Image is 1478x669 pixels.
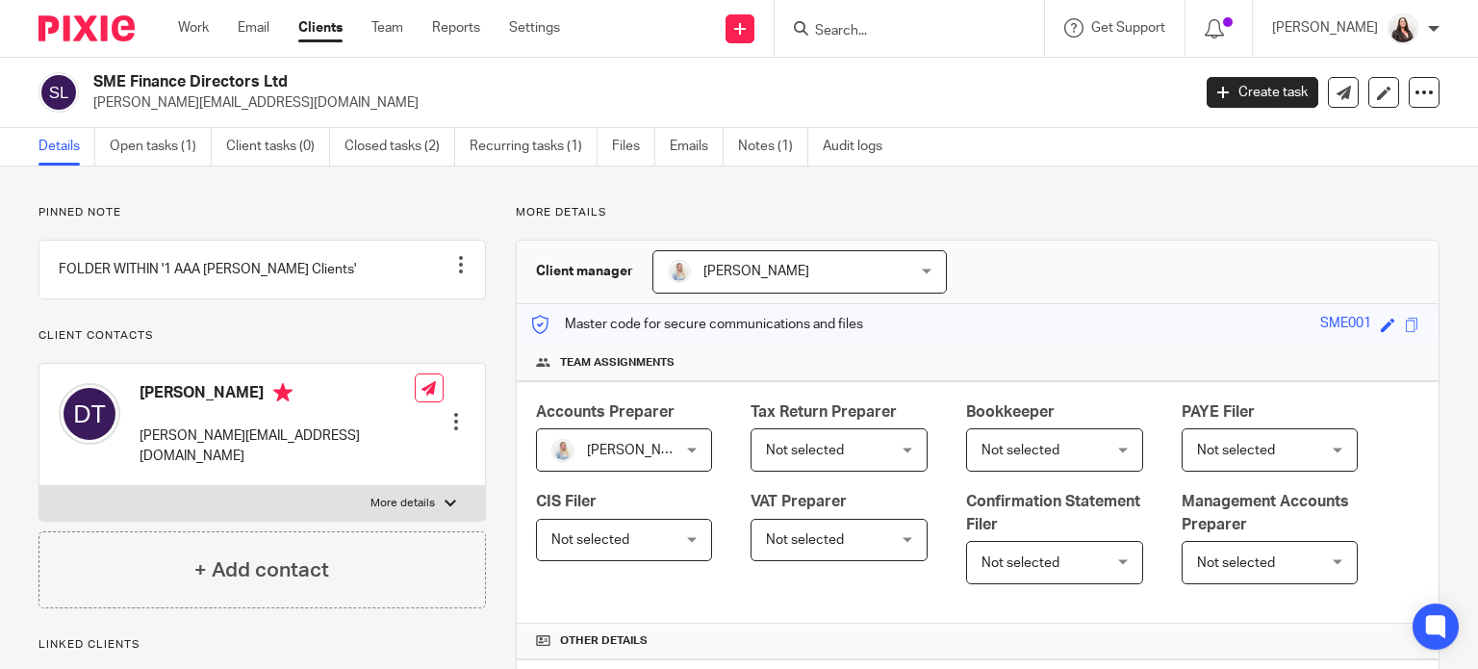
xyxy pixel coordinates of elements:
[670,128,724,166] a: Emails
[370,496,435,511] p: More details
[981,444,1059,457] span: Not selected
[966,404,1055,420] span: Bookkeeper
[38,15,135,41] img: Pixie
[1197,444,1275,457] span: Not selected
[140,426,415,466] p: [PERSON_NAME][EMAIL_ADDRESS][DOMAIN_NAME]
[59,383,120,445] img: svg%3E
[560,633,648,649] span: Other details
[93,93,1178,113] p: [PERSON_NAME][EMAIL_ADDRESS][DOMAIN_NAME]
[536,494,597,509] span: CIS Filer
[1388,13,1418,44] img: 2022.jpg
[1197,556,1275,570] span: Not selected
[273,383,293,402] i: Primary
[766,533,844,547] span: Not selected
[823,128,897,166] a: Audit logs
[140,383,415,407] h4: [PERSON_NAME]
[38,128,95,166] a: Details
[1182,404,1255,420] span: PAYE Filer
[470,128,598,166] a: Recurring tasks (1)
[560,355,675,371] span: Team assignments
[668,260,691,283] img: MC_T&CO_Headshots-25.jpg
[536,262,633,281] h3: Client manager
[38,637,486,653] p: Linked clients
[344,128,455,166] a: Closed tasks (2)
[738,128,808,166] a: Notes (1)
[371,18,403,38] a: Team
[1320,314,1371,336] div: SME001
[1272,18,1378,38] p: [PERSON_NAME]
[110,128,212,166] a: Open tasks (1)
[38,205,486,220] p: Pinned note
[1182,494,1349,531] span: Management Accounts Preparer
[38,72,79,113] img: svg%3E
[703,265,809,278] span: [PERSON_NAME]
[531,315,863,334] p: Master code for secure communications and files
[298,18,343,38] a: Clients
[551,533,629,547] span: Not selected
[966,494,1140,531] span: Confirmation Statement Filer
[1091,21,1165,35] span: Get Support
[38,328,486,344] p: Client contacts
[981,556,1059,570] span: Not selected
[587,444,693,457] span: [PERSON_NAME]
[178,18,209,38] a: Work
[813,23,986,40] input: Search
[751,494,847,509] span: VAT Preparer
[536,404,675,420] span: Accounts Preparer
[612,128,655,166] a: Files
[93,72,961,92] h2: SME Finance Directors Ltd
[238,18,269,38] a: Email
[432,18,480,38] a: Reports
[226,128,330,166] a: Client tasks (0)
[516,205,1440,220] p: More details
[766,444,844,457] span: Not selected
[1207,77,1318,108] a: Create task
[751,404,897,420] span: Tax Return Preparer
[194,555,329,585] h4: + Add contact
[551,439,574,462] img: MC_T&CO_Headshots-25.jpg
[509,18,560,38] a: Settings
